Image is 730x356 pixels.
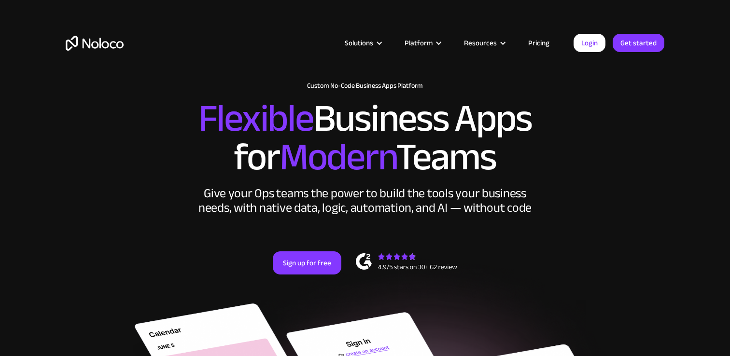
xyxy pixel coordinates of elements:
[613,34,664,52] a: Get started
[345,37,373,49] div: Solutions
[405,37,433,49] div: Platform
[393,37,452,49] div: Platform
[196,186,534,215] div: Give your Ops teams the power to build the tools your business needs, with native data, logic, au...
[464,37,497,49] div: Resources
[198,82,313,154] span: Flexible
[452,37,516,49] div: Resources
[280,121,396,193] span: Modern
[273,251,341,274] a: Sign up for free
[516,37,562,49] a: Pricing
[66,36,124,51] a: home
[333,37,393,49] div: Solutions
[66,99,664,177] h2: Business Apps for Teams
[574,34,605,52] a: Login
